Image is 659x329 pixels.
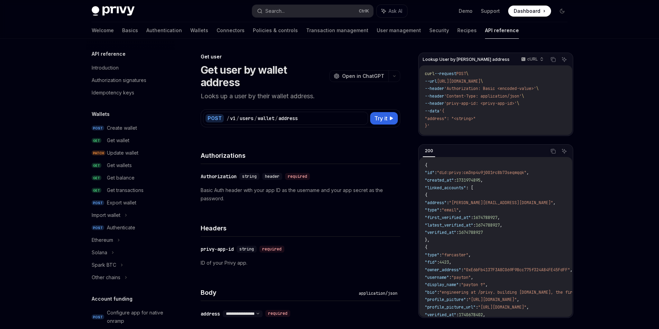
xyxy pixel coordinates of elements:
span: "first_verified_at" [425,215,471,220]
span: "owner_address" [425,267,461,273]
span: POST [456,71,466,76]
span: --url [425,79,437,84]
span: POST [92,225,104,230]
div: Get user [201,53,400,60]
span: : [471,215,473,220]
span: "type" [425,252,439,258]
div: Authorization signatures [92,76,146,84]
span: : [437,259,439,265]
span: --header [425,86,444,91]
button: cURL [517,54,547,65]
h4: Headers [201,223,400,233]
span: 1674788927 [459,230,483,235]
span: : [459,282,461,287]
span: Ask AI [388,8,402,15]
a: Demo [459,8,473,15]
span: "payton ↑" [461,282,485,287]
span: "[URL][DOMAIN_NAME]" [468,297,517,302]
span: "id" [425,170,434,175]
span: : [447,200,449,205]
a: GETGet wallets [86,159,175,172]
span: : [466,297,468,302]
span: "0xE6bFb4137F3A8C069F98cc775f324A84FE45FdFF" [464,267,570,273]
h4: Body [201,288,356,297]
div: Search... [265,7,285,15]
a: Authorization signatures [86,74,175,86]
div: Other chains [92,273,120,282]
a: API reference [485,22,519,39]
button: Ask AI [560,147,569,156]
img: dark logo [92,6,135,16]
span: [URL][DOMAIN_NAME] [437,79,480,84]
a: Idempotency keys [86,86,175,99]
div: Get wallets [107,161,132,170]
p: Basic Auth header with your app ID as the username and your app secret as the password. [201,186,400,203]
span: 'Content-Type: application/json' [444,93,522,99]
span: GET [92,138,101,143]
span: : [476,304,478,310]
h5: API reference [92,50,126,58]
span: Dashboard [514,8,540,15]
span: "created_at" [425,177,454,183]
div: wallet [258,115,274,122]
button: Ask AI [377,5,407,17]
span: --header [425,93,444,99]
h5: Account funding [92,295,132,303]
div: Get transactions [107,186,144,194]
span: "linked_accounts" [425,185,466,191]
div: 200 [423,147,435,155]
a: Introduction [86,62,175,74]
span: --request [434,71,456,76]
a: GETGet balance [86,172,175,184]
span: "payton" [451,275,471,280]
div: Idempotency keys [92,89,134,97]
a: Authentication [146,22,182,39]
a: POSTCreate wallet [86,122,175,134]
span: "username" [425,275,449,280]
span: }, [425,237,430,243]
span: GET [92,163,101,168]
span: , [471,275,473,280]
div: v1 [230,115,236,122]
a: POSTAuthenticate [86,221,175,234]
a: POSTConfigure app for native onramp [86,307,175,327]
span: \ [466,71,468,76]
span: --header [425,101,444,106]
div: Solana [92,248,107,257]
p: Looks up a user by their wallet address. [201,91,400,101]
span: , [483,312,485,318]
a: Dashboard [508,6,551,17]
span: : [449,275,451,280]
p: cURL [527,56,538,62]
span: 'Authorization: Basic <encoded-value>' [444,86,536,91]
span: "profile_picture_url" [425,304,476,310]
a: Recipes [457,22,477,39]
span: , [468,252,471,258]
span: : [437,290,439,295]
a: Basics [122,22,138,39]
span: : [434,170,437,175]
span: curl [425,71,434,76]
button: Toggle dark mode [557,6,568,17]
span: Ctrl K [359,8,369,14]
div: POST [205,114,224,122]
span: "[PERSON_NAME][EMAIL_ADDRESS][DOMAIN_NAME]" [449,200,553,205]
div: Get balance [107,174,135,182]
span: 1740678402 [459,312,483,318]
div: Ethereum [92,236,113,244]
span: 1674788927 [473,215,497,220]
span: Open in ChatGPT [342,73,384,80]
a: Wallets [190,22,208,39]
span: , [527,170,529,175]
span: }' [425,123,430,129]
a: Support [481,8,500,15]
h4: Authorizations [201,151,400,160]
div: application/json [356,290,400,297]
span: { [425,245,427,250]
div: Export wallet [107,199,136,207]
span: "fid" [425,259,437,265]
span: Try it [374,114,387,122]
span: "bio" [425,290,437,295]
div: / [236,115,239,122]
a: Connectors [217,22,245,39]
